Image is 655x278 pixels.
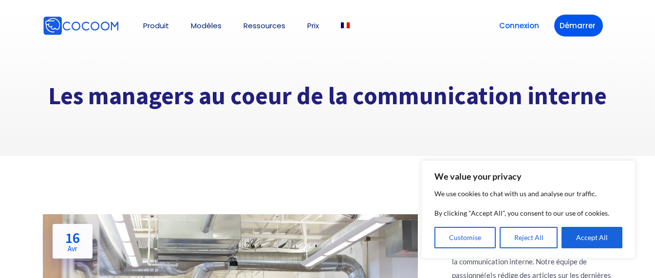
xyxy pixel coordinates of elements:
[434,170,622,182] p: We value your privacy
[554,15,603,37] a: Démarrer
[191,22,222,29] a: Modèles
[307,22,319,29] a: Prix
[500,227,558,248] button: Reject All
[561,227,622,248] button: Accept All
[341,22,350,28] img: Français
[434,188,622,200] p: We use cookies to chat with us and analyse our traffic.
[434,227,496,248] button: Customise
[494,15,544,37] a: Connexion
[65,245,80,252] span: Avr
[65,230,80,252] h2: 16
[43,81,613,111] h1: Les managers au coeur de la communication interne
[43,16,119,36] img: Cocoom
[243,22,285,29] a: Ressources
[143,22,169,29] a: Produit
[434,207,622,219] p: By clicking "Accept All", you consent to our use of cookies.
[53,224,93,259] a: 16Avr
